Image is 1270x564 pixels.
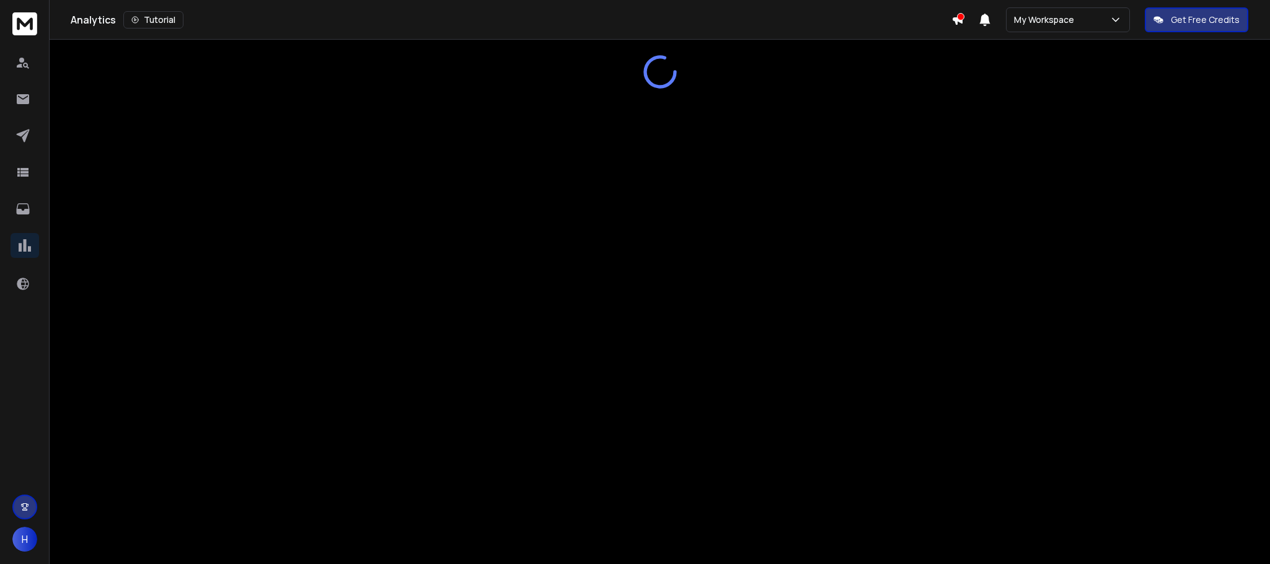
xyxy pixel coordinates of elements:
[1014,14,1079,26] p: My Workspace
[71,11,951,29] div: Analytics
[12,527,37,552] button: H
[123,11,183,29] button: Tutorial
[1145,7,1248,32] button: Get Free Credits
[1171,14,1240,26] p: Get Free Credits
